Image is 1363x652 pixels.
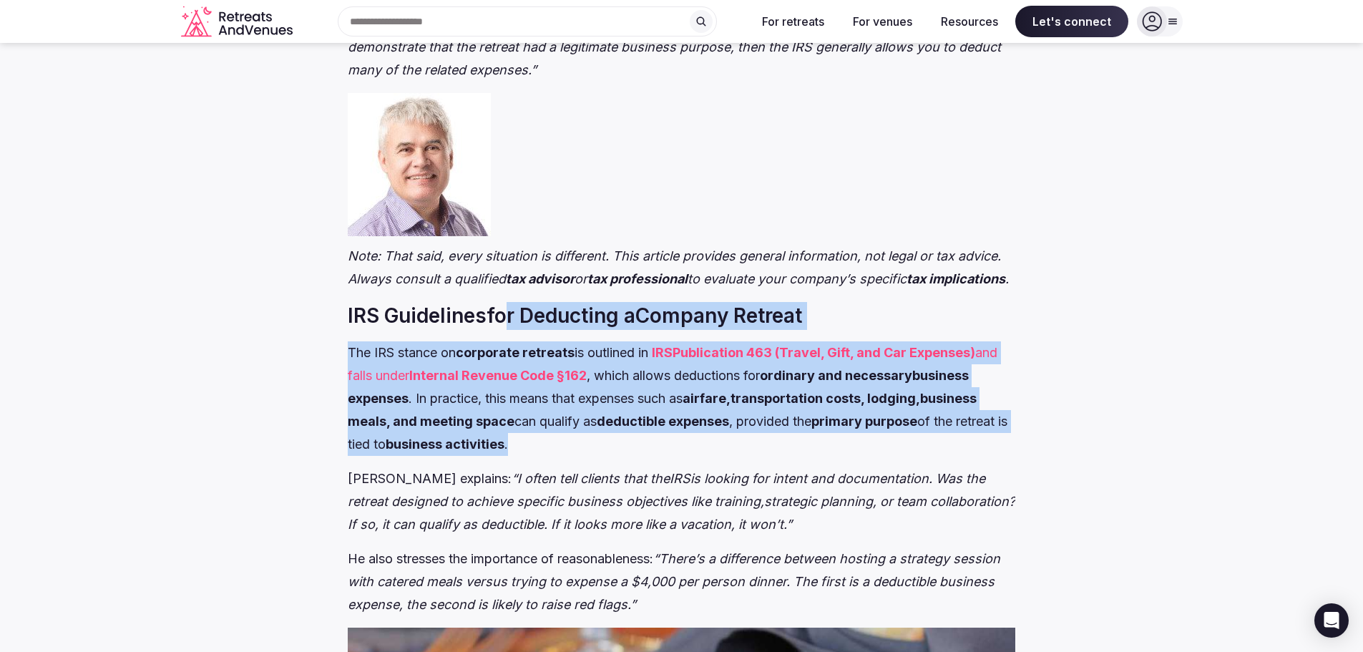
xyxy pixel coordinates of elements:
[181,6,295,38] a: Visit the homepage
[731,391,861,406] strong: transportation costs
[348,13,1015,82] p: As , puts it:
[726,391,731,406] strong: ,
[751,6,836,37] button: For retreats
[652,345,673,360] strong: IRS
[673,345,975,360] strong: Publication 463 (Travel, Gift, and Car Expenses)
[348,551,1000,612] em: “There’s a difference between hosting a strategy session with catered meals versus trying to expe...
[348,467,1015,536] p: [PERSON_NAME] explains:
[348,368,969,406] strong: business expenses
[181,6,295,38] svg: Retreats and Venues company logo
[409,368,587,383] strong: Internal Revenue Code §162
[1314,603,1349,638] div: Open Intercom Messenger
[348,345,997,383] a: IRSPublication 463 (Travel, Gift, and Car Expenses)and falls underInternal Revenue Code §162
[635,303,802,328] strong: Company Retreat
[907,271,1005,286] em: tax implications
[1015,6,1128,37] span: Let's connect
[348,548,1015,616] p: He also stresses the importance of reasonableness:
[386,437,504,452] strong: business activities
[688,271,907,286] em: to evaluate your company’s specific
[456,345,575,360] strong: corporate retreats
[348,471,985,509] em: is looking for intent and documentation. Was the retreat designed to achieve specific business ob...
[348,494,1015,532] em: , or team collaboration? If so, it can qualify as deductible. If it looks more like a vacation, i...
[861,391,920,406] strong: , lodging,
[512,471,670,486] em: “I often tell clients that the
[348,248,1001,286] em: Note: That said, every situation is different. This article provides general information, not leg...
[506,271,575,286] em: tax advisor
[575,271,587,286] em: or
[348,93,491,236] img: William-Eckhart-CPA-headshot-linkedIn
[760,368,912,383] strong: ordinary and necessary
[348,16,1001,77] em: “Think of retreats as business travel, not as a vacation. If you can demonstrate that the retreat...
[386,414,514,429] strong: , and meeting space
[670,471,690,486] em: IRS
[487,303,635,328] strong: for Deducting a
[587,271,688,286] em: tax professional
[811,414,917,429] strong: primary purpose
[841,6,924,37] button: For venues
[683,391,726,406] strong: airfare
[1005,271,1009,286] em: .
[929,6,1010,37] button: Resources
[348,341,1015,456] p: The IRS stance on is outlined in , which allows deductions for . In practice, this means that exp...
[348,391,977,429] strong: business meals
[348,303,487,328] strong: IRS Guidelines
[764,494,873,509] em: strategic planning
[597,414,729,429] strong: deductible expenses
